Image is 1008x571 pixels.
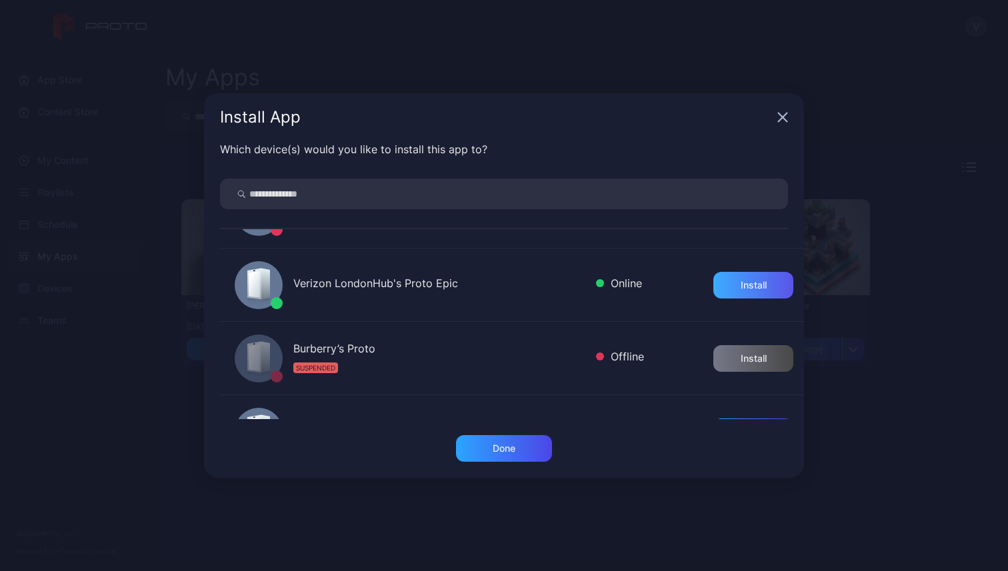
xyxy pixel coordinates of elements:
button: Done [456,435,552,462]
div: Verizon LondonHub's Proto Epic [293,275,585,294]
div: Install [741,353,767,364]
div: Install [741,280,767,290]
div: Offline [596,348,644,368]
div: Done [493,443,515,454]
div: Install App [220,109,772,125]
div: Online [596,275,642,294]
div: SUSPENDED [293,362,338,373]
div: Which device(s) would you like to install this app to? [220,141,788,157]
div: Burberry’s Proto [293,340,585,360]
button: Install [713,272,793,298]
button: Install [713,345,793,372]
